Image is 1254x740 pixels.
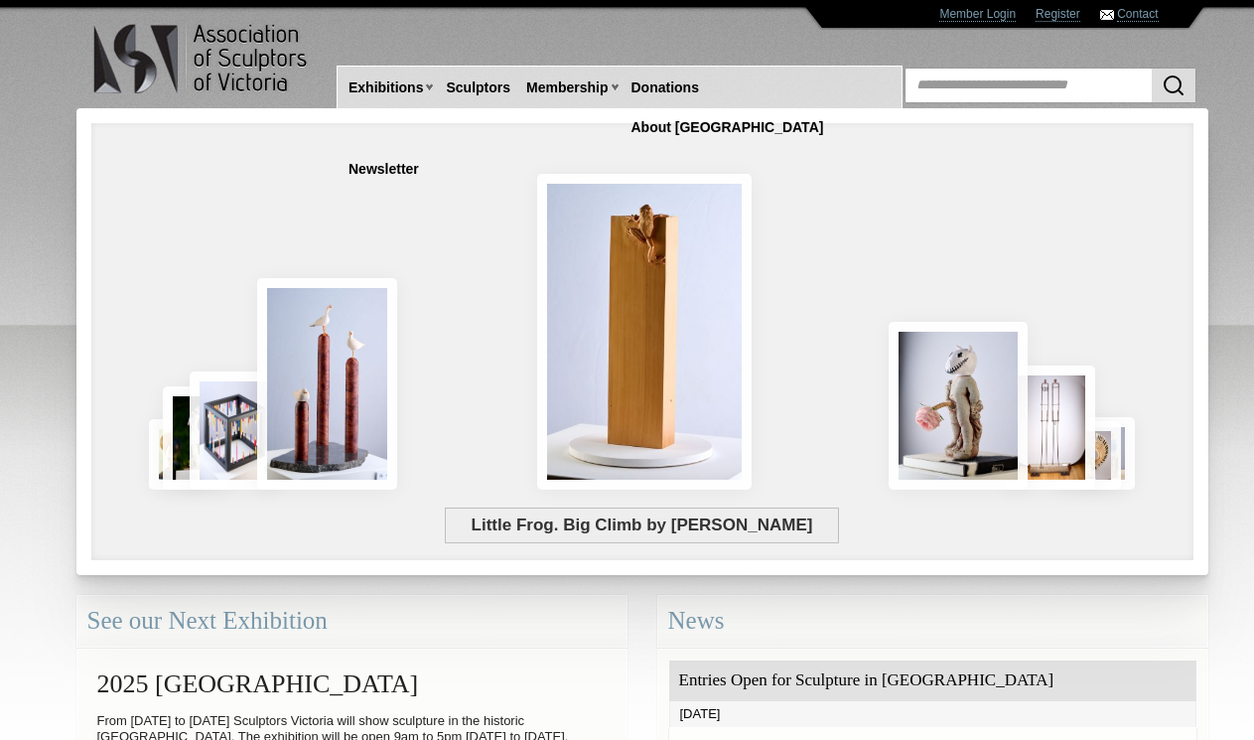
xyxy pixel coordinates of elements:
img: Little Frog. Big Climb [537,174,752,490]
div: See our Next Exhibition [76,595,627,648]
a: Register [1036,7,1080,22]
a: Member Login [939,7,1016,22]
div: News [657,595,1208,648]
h2: 2025 [GEOGRAPHIC_DATA] [87,660,617,708]
a: Membership [518,70,616,106]
img: Waiting together for the Home coming [1083,417,1135,490]
div: [DATE] [669,701,1196,727]
img: Contact ASV [1100,10,1114,20]
a: Newsletter [341,151,427,188]
a: Sculptors [438,70,518,106]
a: Contact [1117,7,1158,22]
img: logo.png [92,20,311,98]
img: Rising Tides [257,278,398,490]
span: Little Frog. Big Climb by [PERSON_NAME] [445,508,839,543]
div: Entries Open for Sculpture in [GEOGRAPHIC_DATA] [669,661,1196,701]
a: Exhibitions [341,70,431,106]
img: Search [1162,74,1185,97]
img: Let There Be Light [889,322,1029,490]
img: Swingers [1005,366,1095,490]
a: About [GEOGRAPHIC_DATA] [624,109,832,146]
a: Donations [624,70,707,106]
